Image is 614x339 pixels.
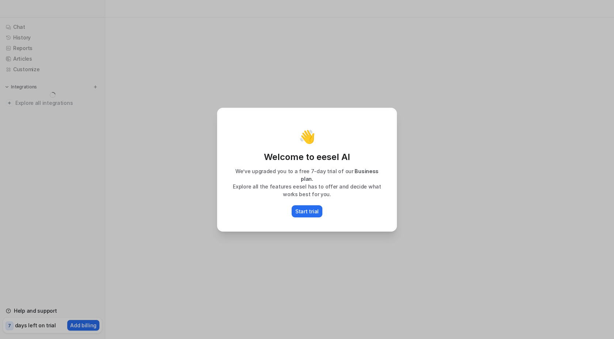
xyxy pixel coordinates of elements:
p: Explore all the features eesel has to offer and decide what works best for you. [225,183,389,198]
p: We’ve upgraded you to a free 7-day trial of our [225,167,389,183]
p: 👋 [299,129,315,144]
p: Welcome to eesel AI [225,151,389,163]
p: Start trial [295,207,319,215]
button: Start trial [292,205,322,217]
